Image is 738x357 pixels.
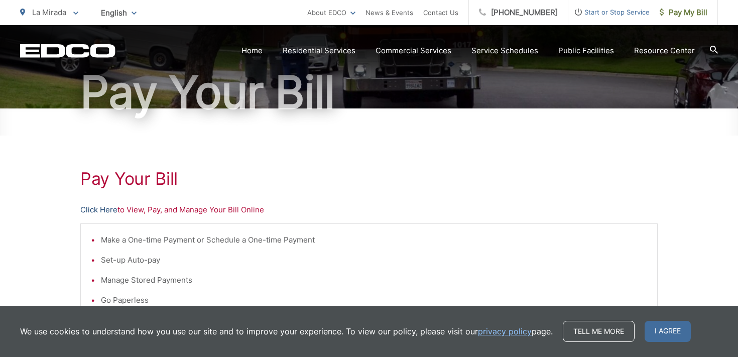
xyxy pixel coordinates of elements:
[241,45,263,57] a: Home
[365,7,413,19] a: News & Events
[634,45,695,57] a: Resource Center
[20,44,115,58] a: EDCD logo. Return to the homepage.
[101,294,647,306] li: Go Paperless
[101,274,647,286] li: Manage Stored Payments
[80,204,117,216] a: Click Here
[478,325,532,337] a: privacy policy
[20,325,553,337] p: We use cookies to understand how you use our site and to improve your experience. To view our pol...
[660,7,707,19] span: Pay My Bill
[423,7,458,19] a: Contact Us
[32,8,66,17] span: La Mirada
[376,45,451,57] a: Commercial Services
[80,204,658,216] p: to View, Pay, and Manage Your Bill Online
[101,234,647,246] li: Make a One-time Payment or Schedule a One-time Payment
[307,7,355,19] a: About EDCO
[20,67,718,117] h1: Pay Your Bill
[283,45,355,57] a: Residential Services
[471,45,538,57] a: Service Schedules
[101,254,647,266] li: Set-up Auto-pay
[80,169,658,189] h1: Pay Your Bill
[93,4,144,22] span: English
[558,45,614,57] a: Public Facilities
